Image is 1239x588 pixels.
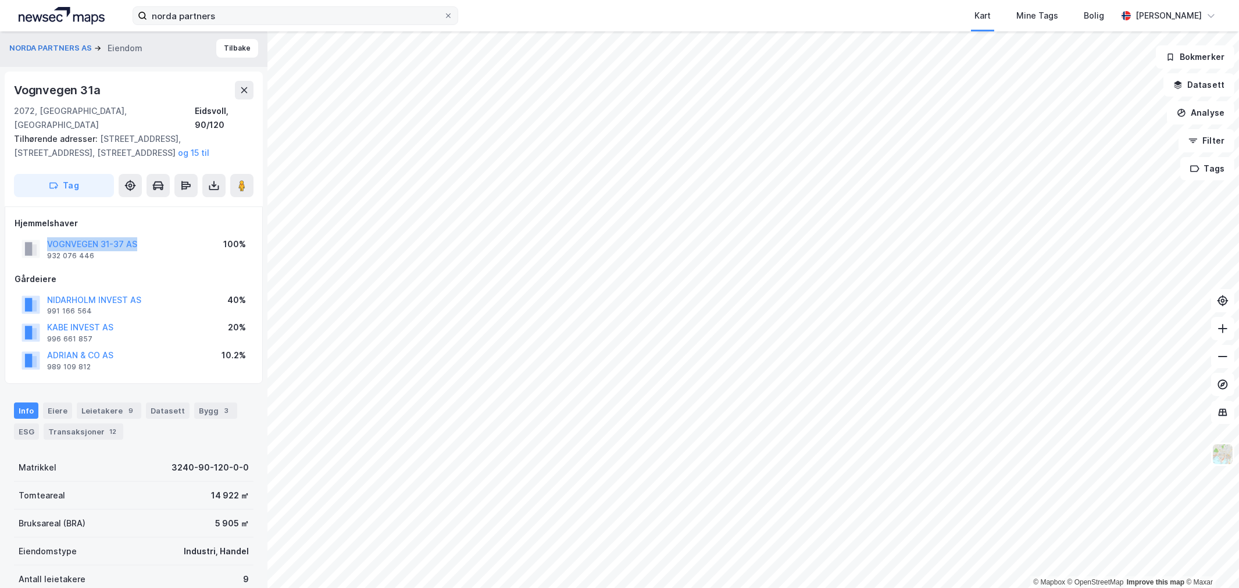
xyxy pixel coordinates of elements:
button: Tilbake [216,39,258,58]
div: Eidsvoll, 90/120 [195,104,253,132]
div: 12 [107,426,119,437]
img: logo.a4113a55bc3d86da70a041830d287a7e.svg [19,7,105,24]
div: 2072, [GEOGRAPHIC_DATA], [GEOGRAPHIC_DATA] [14,104,195,132]
iframe: Chat Widget [1181,532,1239,588]
div: 932 076 446 [47,251,94,261]
div: Gårdeiere [15,272,253,286]
span: Tilhørende adresser: [14,134,100,144]
div: 14 922 ㎡ [211,489,249,503]
div: Info [14,402,38,419]
div: Vognvegen 31a [14,81,102,99]
div: [STREET_ADDRESS], [STREET_ADDRESS], [STREET_ADDRESS] [14,132,244,160]
a: Mapbox [1033,578,1065,586]
a: Improve this map [1127,578,1184,586]
button: Datasett [1163,73,1234,97]
div: 40% [227,293,246,307]
div: ESG [14,423,39,440]
div: 989 109 812 [47,362,91,372]
button: Filter [1179,129,1234,152]
div: Eiere [43,402,72,419]
div: Bolig [1084,9,1104,23]
button: Analyse [1167,101,1234,124]
div: Eiendom [108,41,142,55]
div: Tomteareal [19,489,65,503]
div: Eiendomstype [19,544,77,558]
button: Tags [1180,157,1234,180]
button: Bokmerker [1156,45,1234,69]
div: Bygg [194,402,237,419]
div: Kart [974,9,991,23]
div: Datasett [146,402,190,419]
div: 100% [223,237,246,251]
div: Industri, Handel [184,544,249,558]
div: Mine Tags [1016,9,1058,23]
div: Bruksareal (BRA) [19,516,85,530]
div: Hjemmelshaver [15,216,253,230]
button: Tag [14,174,114,197]
div: Transaksjoner [44,423,123,440]
div: [PERSON_NAME] [1136,9,1202,23]
div: Leietakere [77,402,141,419]
div: Antall leietakere [19,572,85,586]
div: 10.2% [222,348,246,362]
div: 3240-90-120-0-0 [172,461,249,475]
button: NORDA PARTNERS AS [9,42,94,54]
div: 20% [228,320,246,334]
div: 9 [243,572,249,586]
div: 5 905 ㎡ [215,516,249,530]
div: 991 166 564 [47,307,92,316]
img: Z [1212,443,1234,465]
div: Kontrollprogram for chat [1181,532,1239,588]
div: 3 [221,405,233,416]
a: OpenStreetMap [1067,578,1124,586]
div: Matrikkel [19,461,56,475]
div: 996 661 857 [47,334,92,344]
input: Søk på adresse, matrikkel, gårdeiere, leietakere eller personer [147,7,444,24]
div: 9 [125,405,137,416]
